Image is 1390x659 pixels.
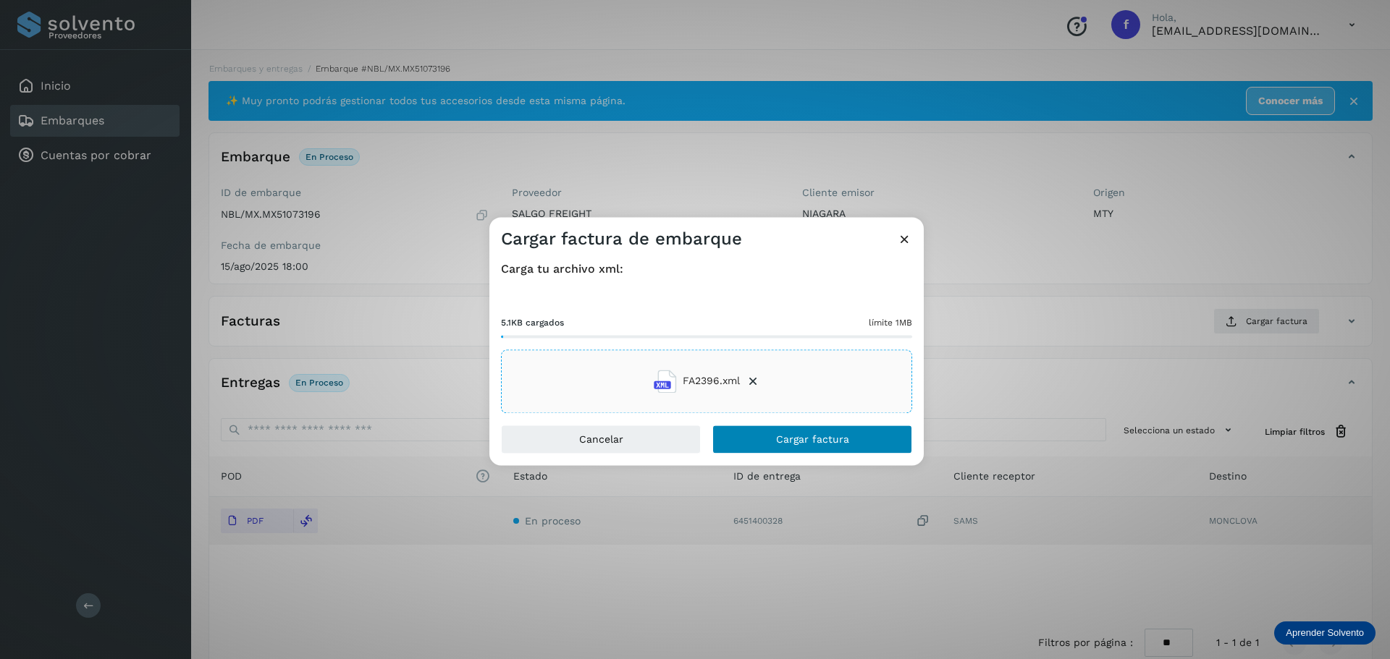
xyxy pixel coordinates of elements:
span: 5.1KB cargados [501,316,564,329]
h3: Cargar factura de embarque [501,229,742,250]
button: Cargar factura [712,425,912,454]
span: FA2396.xml [683,374,740,389]
div: Aprender Solvento [1274,621,1376,645]
h4: Carga tu archivo xml: [501,262,912,276]
span: límite 1MB [869,316,912,329]
span: Cancelar [579,434,623,444]
p: Aprender Solvento [1286,627,1364,639]
button: Cancelar [501,425,701,454]
span: Cargar factura [776,434,849,444]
